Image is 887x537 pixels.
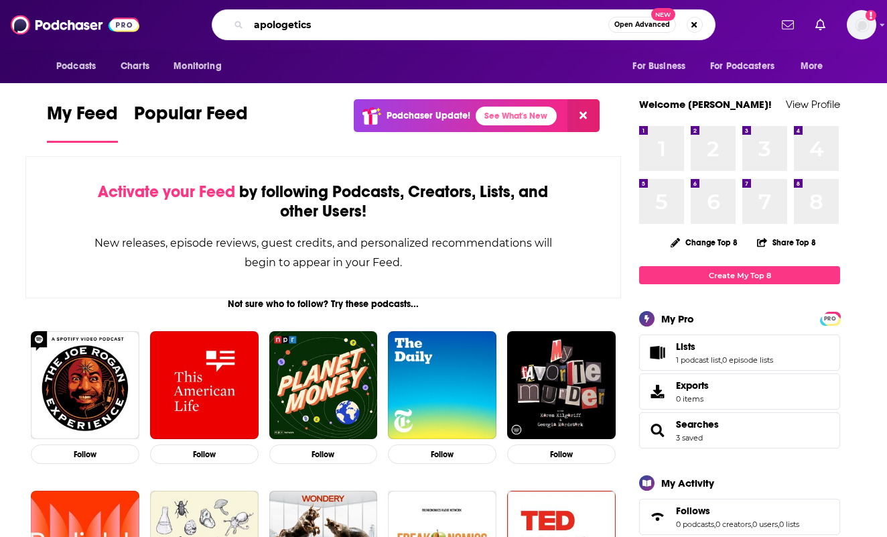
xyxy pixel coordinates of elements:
[661,312,694,325] div: My Pro
[47,102,118,133] span: My Feed
[676,379,709,392] span: Exports
[676,341,695,353] span: Lists
[676,394,709,404] span: 0 items
[663,234,746,251] button: Change Top 8
[778,520,779,529] span: ,
[644,421,671,440] a: Searches
[676,520,714,529] a: 0 podcasts
[644,343,671,362] a: Lists
[676,341,773,353] a: Lists
[269,331,378,440] img: Planet Money
[676,418,719,430] a: Searches
[164,54,238,79] button: open menu
[269,444,378,464] button: Follow
[651,8,675,21] span: New
[476,107,557,125] a: See What's New
[756,229,817,255] button: Share Top 8
[212,9,715,40] div: Search podcasts, credits, & more...
[11,12,139,38] img: Podchaser - Follow, Share and Rate Podcasts
[134,102,248,143] a: Popular Feed
[676,355,721,365] a: 1 podcast list
[47,54,113,79] button: open menu
[632,57,685,76] span: For Business
[47,102,118,143] a: My Feed
[388,331,496,440] img: The Daily
[150,444,259,464] button: Follow
[98,182,235,202] span: Activate your Feed
[174,57,221,76] span: Monitoring
[710,57,774,76] span: For Podcasters
[639,335,840,371] span: Lists
[387,110,470,121] p: Podchaser Update!
[776,13,799,36] a: Show notifications dropdown
[810,13,831,36] a: Show notifications dropdown
[752,520,778,529] a: 0 users
[822,313,838,323] a: PRO
[56,57,96,76] span: Podcasts
[134,102,248,133] span: Popular Feed
[801,57,823,76] span: More
[639,373,840,410] a: Exports
[644,382,671,401] span: Exports
[249,14,608,36] input: Search podcasts, credits, & more...
[150,331,259,440] img: This American Life
[847,10,876,40] span: Logged in as isaacsongster
[866,10,876,21] svg: Add a profile image
[112,54,157,79] a: Charts
[661,477,714,489] div: My Activity
[779,520,799,529] a: 0 lists
[31,444,139,464] button: Follow
[639,266,840,284] a: Create My Top 8
[847,10,876,40] img: User Profile
[121,57,149,76] span: Charts
[701,54,794,79] button: open menu
[608,17,676,33] button: Open AdvancedNew
[847,10,876,40] button: Show profile menu
[507,331,616,440] img: My Favorite Murder with Karen Kilgariff and Georgia Hardstark
[676,433,703,442] a: 3 saved
[31,331,139,440] img: The Joe Rogan Experience
[676,505,799,517] a: Follows
[715,520,751,529] a: 0 creators
[786,98,840,111] a: View Profile
[822,314,838,324] span: PRO
[639,412,840,449] span: Searches
[644,508,671,526] a: Follows
[751,520,752,529] span: ,
[714,520,715,529] span: ,
[93,233,553,272] div: New releases, episode reviews, guest credits, and personalized recommendations will begin to appe...
[93,182,553,221] div: by following Podcasts, Creators, Lists, and other Users!
[791,54,840,79] button: open menu
[676,505,710,517] span: Follows
[25,298,621,310] div: Not sure who to follow? Try these podcasts...
[639,499,840,535] span: Follows
[623,54,702,79] button: open menu
[614,21,670,28] span: Open Advanced
[721,355,722,365] span: ,
[639,98,772,111] a: Welcome [PERSON_NAME]!
[722,355,773,365] a: 0 episode lists
[388,444,496,464] button: Follow
[507,444,616,464] button: Follow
